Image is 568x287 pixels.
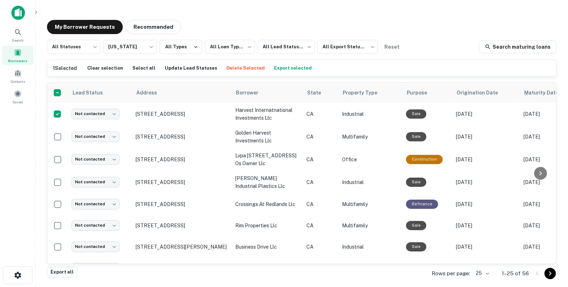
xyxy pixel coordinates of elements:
button: Go to next page [545,268,556,279]
p: business drive llc [235,243,299,251]
div: Not contacted [72,131,120,142]
p: CA [306,200,335,208]
th: Origination Date [452,83,520,103]
button: Update Lead Statuses [163,63,219,74]
button: Delete Selected [225,63,267,74]
span: Search [12,37,24,43]
p: [DATE] [456,156,516,163]
p: Multifamily [342,200,399,208]
p: [DATE] [456,133,516,141]
p: [DATE] [456,222,516,229]
button: Export all [47,267,77,277]
button: Reset [381,40,404,54]
p: [PERSON_NAME] industrial plastics llc [235,174,299,190]
div: Not contacted [72,199,120,209]
p: CA [306,178,335,186]
div: Not contacted [72,109,120,119]
p: [DATE] [456,243,516,251]
a: Borrowers [2,46,33,65]
span: Contacts [11,78,25,84]
div: Sale [406,109,426,118]
button: Recommended [126,20,181,34]
div: 25 [473,268,490,278]
p: 1–25 of 56 [502,269,529,278]
p: Rows per page: [432,269,470,278]
div: Not contacted [72,242,120,252]
a: Search [2,25,33,44]
div: Sale [406,178,426,186]
p: Industrial [342,243,399,251]
p: harvest internatnational investments llc [235,106,299,122]
span: Lead Status [72,88,112,97]
p: Industrial [342,110,399,118]
div: [US_STATE] [103,38,157,56]
div: Not contacted [72,177,120,187]
div: Sale [406,221,426,230]
span: Saved [13,99,23,105]
th: State [303,83,338,103]
p: [STREET_ADDRESS][PERSON_NAME] [136,244,228,250]
span: Purpose [407,88,436,97]
div: Sale [406,132,426,141]
div: All Lead Statuses [258,38,315,56]
span: Borrower [236,88,268,97]
div: Not contacted [72,220,120,231]
p: CA [306,110,335,118]
p: lvpa [STREET_ADDRESS] os owner llc [235,152,299,167]
th: Borrower [232,83,303,103]
div: This loan purpose was for construction [406,155,443,164]
span: Origination Date [457,88,507,97]
p: [STREET_ADDRESS] [136,201,228,207]
p: CA [306,133,335,141]
th: Purpose [403,83,452,103]
p: Multifamily [342,222,399,229]
span: Borrowers [8,58,27,64]
div: Sale [406,242,426,251]
th: Property Type [338,83,403,103]
a: Saved [2,87,33,106]
img: capitalize-icon.png [11,6,25,20]
div: Not contacted [72,154,120,164]
span: Address [136,88,166,97]
button: All Types [159,40,202,54]
p: rim properties llc [235,222,299,229]
span: Property Type [343,88,386,97]
p: [STREET_ADDRESS] [136,134,228,140]
button: Select all [131,63,157,74]
a: Search maturing loans [479,40,557,53]
p: Office [342,156,399,163]
p: [STREET_ADDRESS] [136,156,228,163]
button: Export selected [272,63,314,74]
th: Address [132,83,232,103]
h6: 1 Selected [53,64,77,72]
div: Maturity dates displayed may be estimated. Please contact the lender for the most accurate maturi... [524,89,566,97]
div: All Loan Types [205,38,255,56]
div: All Export Statuses [317,38,378,56]
p: [DATE] [456,178,516,186]
p: [STREET_ADDRESS] [136,179,228,185]
p: crossings at redlands llc [235,200,299,208]
h6: Maturity Date [524,89,558,97]
p: Multifamily [342,133,399,141]
p: CA [306,156,335,163]
a: Contacts [2,66,33,86]
p: [STREET_ADDRESS] [136,111,228,117]
p: Industrial [342,178,399,186]
p: [DATE] [456,110,516,118]
button: My Borrower Requests [47,20,123,34]
p: [STREET_ADDRESS] [136,222,228,229]
th: Lead Status [68,83,132,103]
span: State [307,88,330,97]
div: All Statuses [47,38,100,56]
button: Clear selection [85,63,125,74]
p: [DATE] [456,200,516,208]
p: golden harvest investments llc [235,129,299,145]
p: CA [306,222,335,229]
p: CA [306,243,335,251]
div: Not contacted [72,263,120,273]
div: This loan purpose was for refinancing [406,200,438,209]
